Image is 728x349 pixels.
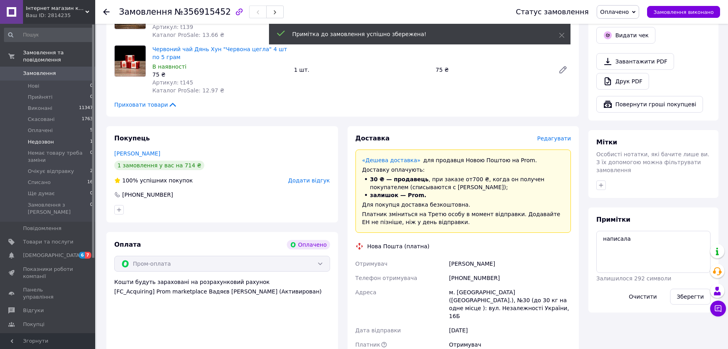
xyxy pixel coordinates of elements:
[596,53,674,70] a: Завантажити PDF
[79,252,85,259] span: 6
[600,9,629,15] span: Оплачено
[79,105,93,112] span: 11347
[122,177,138,184] span: 100%
[121,191,174,199] div: [PHONE_NUMBER]
[152,32,224,38] span: Каталог ProSale: 13.66 ₴
[28,201,90,216] span: Замовлення з [PERSON_NAME]
[28,179,51,186] span: Списано
[448,285,572,323] div: м. [GEOGRAPHIC_DATA] ([GEOGRAPHIC_DATA].), №30 (до 30 кг на одне місце ): вул. Незалежності Украї...
[362,157,421,163] a: «Дешева доставка»
[596,151,709,173] span: Особисті нотатки, які бачите лише ви. З їх допомогою можна фільтрувати замовлення
[28,82,39,90] span: Нові
[362,166,565,174] div: Доставку оплачують:
[355,327,401,334] span: Дата відправки
[90,82,93,90] span: 0
[362,201,565,209] div: Для покупця доставка безкоштовна.
[28,190,55,197] span: Ще думає
[448,323,572,337] div: [DATE]
[90,150,93,164] span: 0
[23,266,73,280] span: Показники роботи компанії
[28,150,90,164] span: Немає товару треба заміни
[365,242,432,250] div: Нова Пошта (платна)
[653,9,714,15] span: Замовлення виконано
[23,321,44,328] span: Покупці
[175,7,231,17] span: №356915452
[596,275,671,282] span: Залишилося 292 символи
[28,105,52,112] span: Виконані
[90,127,93,134] span: 5
[555,62,571,78] a: Редагувати
[362,210,565,226] div: Платник зміниться на Третю особу в момент відправки. Додавайте ЕН не пізніше, ніж у день відправки.
[292,30,539,38] div: Примітка до замовлення успішно збережена!
[647,6,720,18] button: Замовлення виконано
[103,8,109,16] div: Повернутися назад
[119,7,172,17] span: Замовлення
[537,135,571,142] span: Редагувати
[362,175,565,191] li: , при заказе от 700 ₴ , когда он получен покупателем (списываются с [PERSON_NAME]);
[670,289,711,305] button: Зберегти
[596,27,655,44] button: Видати чек
[432,64,552,75] div: 75 ₴
[152,63,186,70] span: В наявності
[448,257,572,271] div: [PERSON_NAME]
[4,28,94,42] input: Пошук
[355,289,376,295] span: Адреса
[90,138,93,146] span: 1
[370,192,426,198] span: залишок — Prom.
[596,73,649,90] a: Друк PDF
[28,127,53,134] span: Оплачені
[85,252,91,259] span: 7
[355,275,417,281] span: Телефон отримувача
[26,12,95,19] div: Ваш ID: 2814235
[448,271,572,285] div: [PHONE_NUMBER]
[28,94,52,101] span: Прийняті
[114,101,177,109] span: Приховати товари
[710,301,726,316] button: Чат з покупцем
[288,177,330,184] span: Додати відгук
[516,8,589,16] div: Статус замовлення
[152,79,193,86] span: Артикул: t145
[82,116,93,123] span: 1763
[355,341,380,348] span: Платник
[23,238,73,245] span: Товари та послуги
[90,168,93,175] span: 2
[114,278,330,295] div: Кошти будуть зараховані на розрахунковий рахунок
[355,261,388,267] span: Отримувач
[114,288,330,295] div: [FC_Acquiring] Prom marketplace Вадяєв [PERSON_NAME] (Активирован)
[114,176,193,184] div: успішних покупок
[152,46,287,60] a: Червоний чай Дянь Хун "Червона цегла" 4 шт по 5 грам
[28,168,74,175] span: Очікує відправку
[370,176,429,182] span: 30 ₴ — продавець
[114,241,141,248] span: Оплата
[596,216,630,223] span: Примітки
[23,307,44,314] span: Відгуки
[23,286,73,301] span: Панель управління
[362,156,565,164] div: для продавця Новою Поштою на Prom.
[87,179,93,186] span: 16
[152,87,224,94] span: Каталог ProSale: 12.97 ₴
[152,24,193,30] span: Артикул: t139
[23,70,56,77] span: Замовлення
[287,240,330,249] div: Оплачено
[28,116,55,123] span: Скасовані
[23,225,61,232] span: Повідомлення
[596,96,703,113] button: Повернути гроші покупцеві
[114,150,160,157] a: [PERSON_NAME]
[355,134,390,142] span: Доставка
[28,138,54,146] span: Недозвон
[152,71,288,79] div: 75 ₴
[596,231,711,273] textarea: написала
[90,201,93,216] span: 0
[115,46,146,77] img: Червоний чай Дянь Хун "Червона цегла" 4 шт по 5 грам
[23,252,82,259] span: [DEMOGRAPHIC_DATA]
[114,161,204,170] div: 1 замовлення у вас на 714 ₴
[90,190,93,197] span: 0
[596,138,617,146] span: Мітки
[26,5,85,12] span: Інтернет магазин китайського чаю PuerUA.com
[114,134,150,142] span: Покупець
[622,289,664,305] button: Очистити
[291,64,432,75] div: 1 шт.
[23,49,95,63] span: Замовлення та повідомлення
[90,94,93,101] span: 0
